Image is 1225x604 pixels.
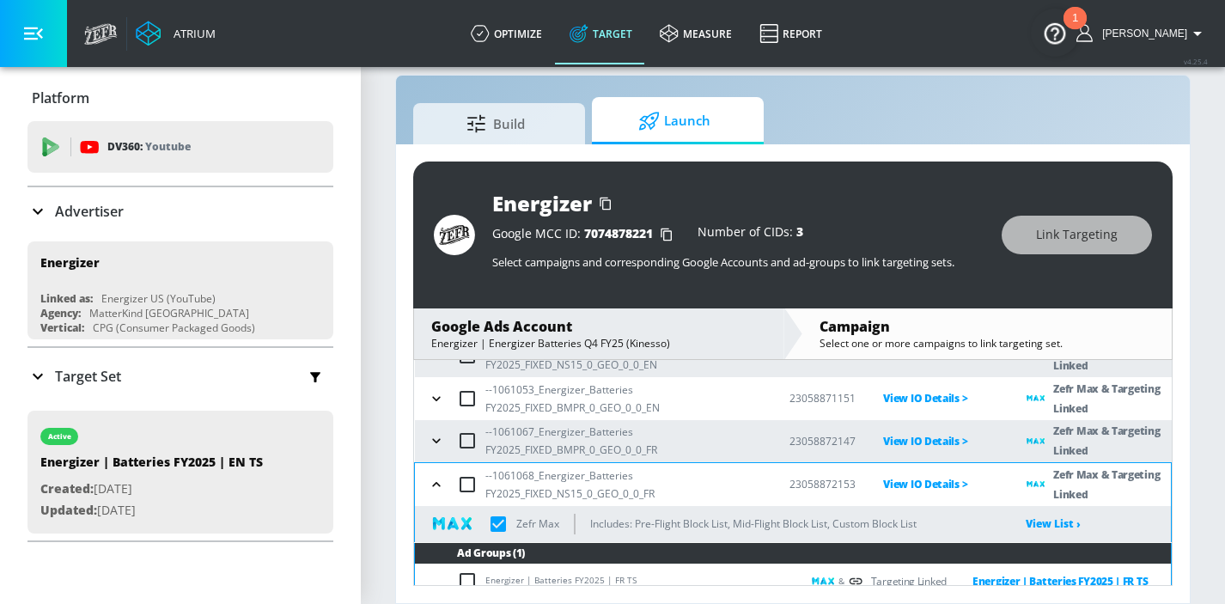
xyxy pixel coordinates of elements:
[1095,27,1187,40] span: login as: Heather.Aleksis@zefr.com
[1053,421,1171,461] p: Zefr Max & Targeting Linked
[820,317,1155,336] div: Campaign
[40,254,100,271] div: Energizer
[27,121,333,173] div: DV360: Youtube
[457,3,556,64] a: optimize
[1053,379,1171,418] p: Zefr Max & Targeting Linked
[796,223,803,240] span: 3
[167,26,216,41] div: Atrium
[101,291,216,306] div: Energizer US (YouTube)
[40,320,84,335] div: Vertical:
[40,291,93,306] div: Linked as:
[431,317,766,336] div: Google Ads Account
[40,502,97,518] span: Updated:
[789,389,856,407] p: 23058871151
[107,137,191,156] p: DV360:
[1184,57,1208,66] span: v 4.25.4
[789,475,856,493] p: 23058872153
[27,411,333,534] div: activeEnergizer | Batteries FY2025 | EN TSCreated:[DATE]Updated:[DATE]
[871,571,1148,591] div: Targeting Linked
[590,515,917,533] p: Includes: Pre-Flight Block List, Mid-Flight Block List, Custom Block List
[812,571,1171,591] div: &
[27,241,333,339] div: EnergizerLinked as:Energizer US (YouTube)Agency:MatterKind [GEOGRAPHIC_DATA]Vertical:CPG (Consume...
[516,515,559,533] p: Zefr Max
[48,432,71,441] div: active
[93,320,255,335] div: CPG (Consumer Packaged Goods)
[40,306,81,320] div: Agency:
[414,308,783,359] div: Google Ads AccountEnergizer | Energizer Batteries Q4 FY25 (Kinesso)
[40,480,94,497] span: Created:
[746,3,836,64] a: Report
[492,189,592,217] div: Energizer
[32,88,89,107] p: Platform
[1076,23,1208,44] button: [PERSON_NAME]
[485,381,763,417] p: --1061053_Energizer_Batteries FY2025_FIXED_BMPR_0_GEO_0_0_EN
[1072,18,1078,40] div: 1
[55,367,121,386] p: Target Set
[584,225,653,241] span: 7074878221
[883,388,999,408] p: View IO Details >
[947,571,1148,591] a: Energizer | Batteries FY2025 | FR TS
[415,564,801,598] td: Energizer | Batteries FY2025 | FR TS
[820,336,1155,351] div: Select one or more campaigns to link targeting set.
[431,336,766,351] div: Energizer | Energizer Batteries Q4 FY25 (Kinesso)
[485,423,763,459] p: --1061067_Energizer_Batteries FY2025_FIXED_BMPR_0_GEO_0_0_FR
[698,226,803,243] div: Number of CIDs:
[430,103,561,144] span: Build
[27,187,333,235] div: Advertiser
[556,3,646,64] a: Target
[789,432,856,450] p: 23058872147
[883,474,999,494] p: View IO Details >
[492,254,984,270] p: Select campaigns and corresponding Google Accounts and ad-groups to link targeting sets.
[646,3,746,64] a: measure
[1031,9,1079,57] button: Open Resource Center, 1 new notification
[485,467,762,503] p: --1061068_Energizer_Batteries FY2025_FIXED_NS15_0_GEO_0_0_FR
[55,202,124,221] p: Advertiser
[1026,516,1081,531] a: View List ›
[609,101,740,142] span: Launch
[883,431,999,451] p: View IO Details >
[145,137,191,156] p: Youtube
[136,21,216,46] a: Atrium
[415,543,1171,564] th: Ad Groups (1)
[27,74,333,122] div: Platform
[1053,465,1171,504] p: Zefr Max & Targeting Linked
[27,348,333,405] div: Target Set
[40,479,263,500] p: [DATE]
[40,500,263,522] p: [DATE]
[40,454,263,479] div: Energizer | Batteries FY2025 | EN TS
[89,306,249,320] div: MatterKind [GEOGRAPHIC_DATA]
[492,226,680,243] div: Google MCC ID:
